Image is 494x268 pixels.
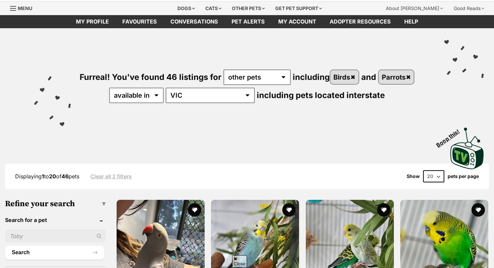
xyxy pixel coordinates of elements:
[69,15,116,28] a: My profile
[381,2,448,15] div: About [PERSON_NAME]
[10,2,37,14] a: Menu
[173,2,200,15] div: Dogs
[18,5,32,11] span: Menu
[450,122,484,171] a: Boop this!
[227,2,270,15] div: Other pets
[449,2,489,15] div: Good Reads
[5,217,106,223] header: Search for a pet
[201,2,226,15] div: Cats
[257,90,385,100] span: including pets located interstate
[271,2,327,15] div: Get pet support
[5,199,106,209] h3: Refine your search
[379,70,414,84] a: Parrots
[188,203,201,217] button: favourite
[293,72,415,82] span: including
[90,173,132,179] a: Clear all 2 filters
[80,72,221,82] span: Furreal! You've found 46 listings for
[42,173,44,180] strong: 1
[450,128,484,169] img: PetRescue TV logo
[225,15,272,28] a: Pet alerts
[448,174,479,179] label: pets per page
[272,15,323,28] a: My account
[377,203,390,217] button: favourite
[283,203,296,217] button: favourite
[407,174,420,179] span: Show
[323,15,398,28] a: Adopter resources
[471,203,485,217] button: favourite
[5,230,106,242] input: Toby
[330,70,359,84] a: Birds
[232,255,247,267] span: Close
[5,246,104,259] button: Search
[49,173,56,180] strong: 20
[116,15,164,28] a: Favourites
[164,15,225,28] a: conversations
[361,72,376,82] span: and
[435,124,466,148] span: Boop this!
[61,173,69,180] strong: 46
[398,15,425,28] a: Help
[15,173,79,180] span: Displaying to of pets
